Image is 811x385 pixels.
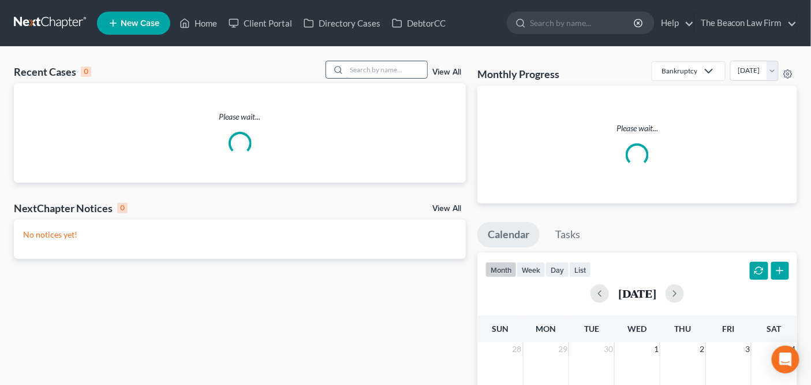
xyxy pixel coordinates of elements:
div: Bankruptcy [661,66,697,76]
span: 4 [790,342,797,356]
a: Client Portal [223,13,298,34]
span: New Case [121,19,159,28]
span: Sun [492,324,509,334]
div: Open Intercom Messenger [772,346,799,373]
a: Tasks [545,222,591,247]
h3: Monthly Progress [477,67,559,81]
a: The Beacon Law Firm [695,13,797,34]
button: week [517,262,545,277]
h2: [DATE] [618,287,656,299]
input: Search by name... [530,12,636,34]
a: Home [174,13,223,34]
span: Wed [628,324,647,334]
span: Sat [767,324,782,334]
span: 2 [698,342,705,356]
span: Mon [536,324,556,334]
p: No notices yet! [23,229,457,240]
span: Thu [675,324,692,334]
a: Directory Cases [298,13,386,34]
a: Help [655,13,694,34]
a: View All [432,68,461,76]
span: Fri [723,324,735,334]
div: NextChapter Notices [14,201,128,215]
button: day [545,262,569,277]
span: 1 [653,342,660,356]
div: 0 [117,203,128,213]
span: 29 [557,342,569,356]
a: Calendar [477,222,540,247]
div: Recent Cases [14,65,91,79]
a: DebtorCC [386,13,451,34]
button: list [569,262,591,277]
span: 28 [511,342,523,356]
p: Please wait... [14,111,466,123]
div: 0 [81,66,91,77]
span: 30 [603,342,614,356]
a: View All [432,205,461,213]
span: 3 [744,342,751,356]
span: Tue [584,324,599,334]
button: month [485,262,517,277]
p: Please wait... [487,123,788,134]
input: Search by name... [346,61,427,78]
